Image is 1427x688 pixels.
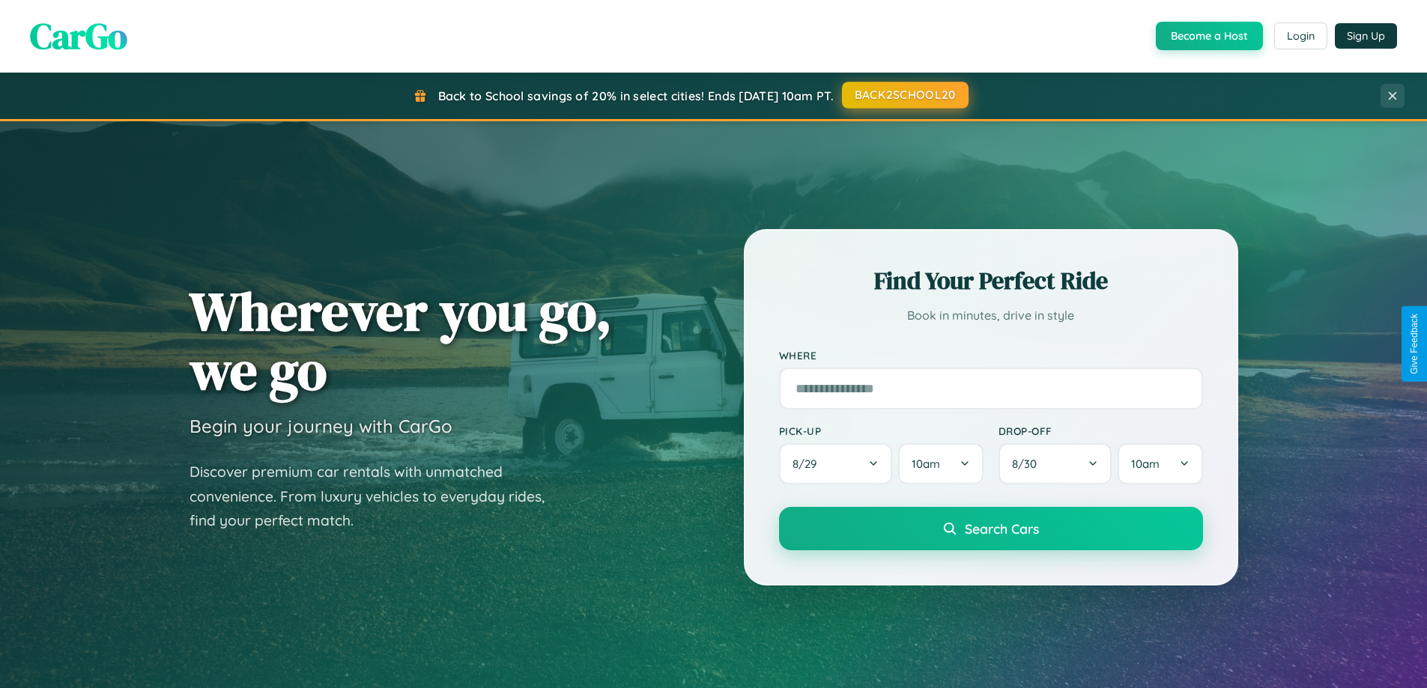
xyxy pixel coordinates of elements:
h2: Find Your Perfect Ride [779,264,1203,297]
button: BACK2SCHOOL20 [842,82,969,109]
span: 8 / 30 [1012,457,1044,471]
button: Become a Host [1156,22,1263,50]
span: 10am [1131,457,1160,471]
button: Login [1274,22,1327,49]
div: Give Feedback [1409,314,1420,374]
button: 8/30 [999,443,1112,484]
button: Sign Up [1335,23,1397,49]
h1: Wherever you go, we go [190,281,612,400]
button: 8/29 [779,443,893,484]
span: 10am [912,457,940,471]
h3: Begin your journey with CarGo [190,415,452,437]
span: CarGo [30,11,127,61]
span: Search Cars [965,520,1039,537]
p: Discover premium car rentals with unmatched convenience. From luxury vehicles to everyday rides, ... [190,460,564,533]
button: Search Cars [779,507,1203,550]
span: 8 / 29 [793,457,824,471]
label: Where [779,349,1203,362]
button: 10am [1118,443,1202,484]
label: Drop-off [999,424,1203,437]
label: Pick-up [779,424,984,437]
button: 10am [898,443,983,484]
span: Back to School savings of 20% in select cities! Ends [DATE] 10am PT. [438,88,834,103]
p: Book in minutes, drive in style [779,305,1203,326]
